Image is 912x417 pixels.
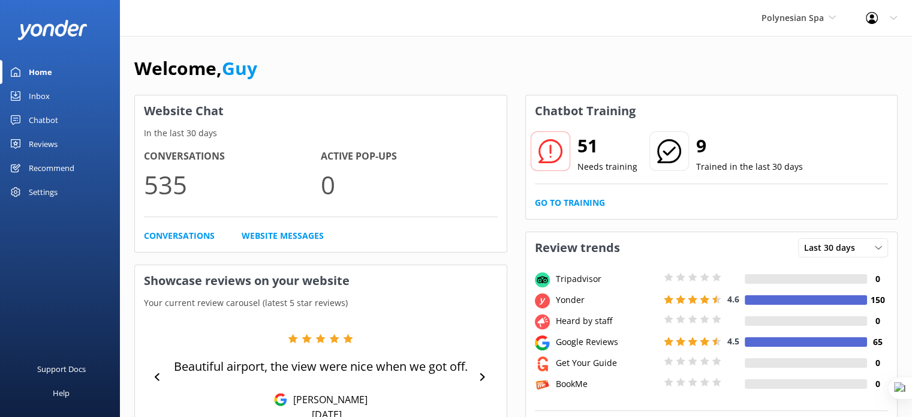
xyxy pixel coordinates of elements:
p: Beautiful airport, the view were nice when we got off. [174,358,468,375]
div: Home [29,60,52,84]
h3: Review trends [526,232,629,263]
h4: Conversations [144,149,321,164]
p: Needs training [577,160,637,173]
div: Get Your Guide [553,356,661,370]
h4: 0 [867,314,888,328]
h3: Showcase reviews on your website [135,265,507,296]
div: Support Docs [37,357,86,381]
h3: Chatbot Training [526,95,645,127]
a: Conversations [144,229,215,242]
img: Google Reviews [274,393,287,406]
p: In the last 30 days [135,127,507,140]
a: Go to Training [535,196,605,209]
div: Help [53,381,70,405]
div: Reviews [29,132,58,156]
span: 4.5 [727,335,739,347]
h1: Welcome, [134,54,257,83]
div: Inbox [29,84,50,108]
span: Polynesian Spa [761,12,824,23]
h4: 0 [867,272,888,286]
div: Yonder [553,293,661,307]
p: Trained in the last 30 days [696,160,803,173]
div: Recommend [29,156,74,180]
h3: Website Chat [135,95,507,127]
p: [PERSON_NAME] [287,393,368,406]
h4: 0 [867,356,888,370]
p: Your current review carousel (latest 5 star reviews) [135,296,507,310]
div: Settings [29,180,58,204]
h4: 150 [867,293,888,307]
h2: 51 [577,131,637,160]
h2: 9 [696,131,803,160]
h4: 0 [867,377,888,391]
p: 535 [144,164,321,205]
h4: 65 [867,335,888,349]
span: Last 30 days [804,241,862,254]
div: Heard by staff [553,314,661,328]
p: 0 [321,164,498,205]
div: Chatbot [29,108,58,132]
span: 4.6 [727,293,739,305]
h4: Active Pop-ups [321,149,498,164]
div: Google Reviews [553,335,661,349]
a: Guy [222,56,257,80]
a: Website Messages [242,229,324,242]
img: yonder-white-logo.png [18,20,87,40]
div: Tripadvisor [553,272,661,286]
div: BookMe [553,377,661,391]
